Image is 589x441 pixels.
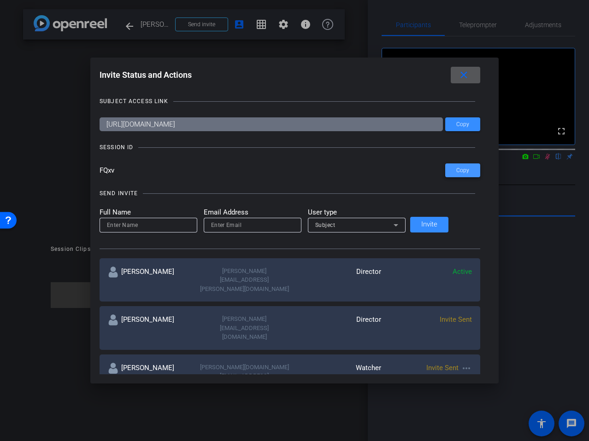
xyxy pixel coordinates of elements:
mat-icon: more_horiz [461,363,472,374]
div: Director [290,314,381,342]
div: [PERSON_NAME] [108,363,199,390]
span: Active [453,267,472,276]
button: Copy [445,163,480,177]
span: Copy [456,121,469,128]
div: SEND INVITE [100,189,138,198]
span: Subject [315,222,336,228]
input: Enter Email [211,220,294,231]
div: Director [290,267,381,294]
mat-label: Full Name [100,207,197,218]
mat-icon: close [458,70,470,81]
button: Copy [445,117,480,131]
openreel-title-line: SUBJECT ACCESS LINK [100,97,480,106]
div: Invite Status and Actions [100,67,480,83]
mat-label: Email Address [204,207,301,218]
openreel-title-line: SESSION ID [100,143,480,152]
div: [PERSON_NAME][DOMAIN_NAME][EMAIL_ADDRESS][PERSON_NAME][DOMAIN_NAME] [199,363,290,390]
span: Invite Sent [440,315,472,324]
div: [PERSON_NAME][EMAIL_ADDRESS][PERSON_NAME][DOMAIN_NAME] [199,267,290,294]
div: [PERSON_NAME] [108,267,199,294]
input: Enter Name [107,220,190,231]
div: SESSION ID [100,143,133,152]
span: Invite Sent [426,364,459,372]
div: [PERSON_NAME][EMAIL_ADDRESS][DOMAIN_NAME] [199,314,290,342]
span: Copy [456,167,469,174]
mat-label: User type [308,207,406,218]
openreel-title-line: SEND INVITE [100,189,480,198]
div: SUBJECT ACCESS LINK [100,97,168,106]
div: [PERSON_NAME] [108,314,199,342]
div: Watcher [290,363,381,390]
